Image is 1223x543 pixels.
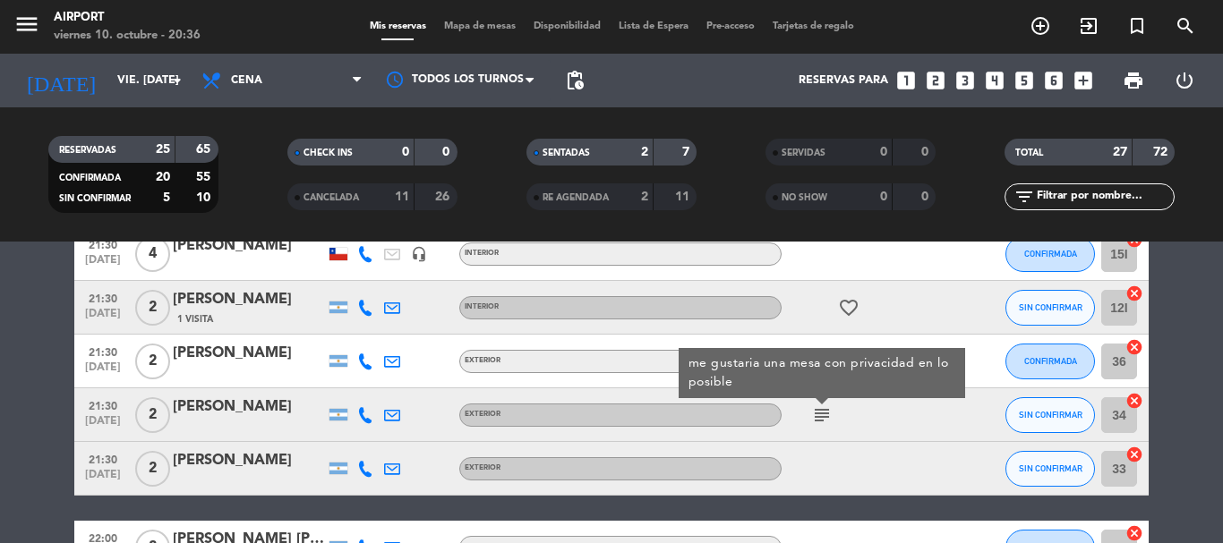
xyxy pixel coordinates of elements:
span: SIN CONFIRMAR [1019,410,1082,420]
strong: 2 [641,191,648,203]
strong: 20 [156,171,170,183]
span: Pre-acceso [697,21,764,31]
span: CONFIRMADA [1024,249,1077,259]
span: 21:30 [81,341,125,361]
span: EXTERIOR [465,464,500,471]
div: LOG OUT [1159,54,1210,107]
strong: 10 [196,191,214,204]
span: 2 [135,397,170,433]
strong: 65 [196,143,214,156]
i: cancel [1125,524,1143,542]
span: TOTAL [1015,148,1043,157]
span: 2 [135,344,170,379]
i: cancel [1125,338,1143,356]
span: RESERVADAS [59,146,116,155]
div: [PERSON_NAME] [173,288,325,311]
span: 2 [135,451,170,487]
span: CONFIRMADA [1024,356,1077,366]
i: power_settings_new [1174,70,1195,91]
span: 2 [135,290,170,326]
span: SIN CONFIRMAR [59,194,131,203]
span: 4 [135,236,170,272]
i: favorite_border [838,297,860,318]
strong: 5 [163,191,170,204]
button: CONFIRMADA [1005,236,1095,272]
span: [DATE] [81,415,125,436]
span: [DATE] [81,254,125,275]
strong: 2 [641,146,648,158]
i: headset_mic [411,246,427,262]
span: Mapa de mesas [435,21,525,31]
span: EXTERIOR [465,411,500,418]
span: INTERIOR [465,303,499,310]
span: SIN CONFIRMAR [1019,463,1082,473]
div: viernes 10. octubre - 20:36 [54,27,201,45]
span: CONFIRMADA [59,174,121,182]
div: Airport [54,9,201,27]
strong: 11 [395,191,409,203]
i: arrow_drop_down [167,70,188,91]
span: Disponibilidad [525,21,610,31]
strong: 0 [880,191,887,203]
i: add_circle_outline [1030,15,1051,37]
i: looks_6 [1042,69,1065,92]
span: SIN CONFIRMAR [1019,302,1082,312]
button: SIN CONFIRMAR [1005,451,1095,487]
input: Filtrar por nombre... [1035,187,1174,207]
div: me gustaria una mesa con privacidad en lo posible [688,354,956,392]
button: CONFIRMADA [1005,344,1095,379]
i: add_box [1072,69,1095,92]
span: Cena [231,74,262,87]
span: 1 Visita [177,312,213,327]
span: [DATE] [81,361,125,382]
strong: 11 [675,191,693,203]
i: looks_two [924,69,947,92]
span: CANCELADA [304,193,359,202]
i: search [1175,15,1196,37]
i: filter_list [1013,186,1035,208]
strong: 0 [880,146,887,158]
span: NO SHOW [782,193,827,202]
strong: 0 [921,191,932,203]
span: Lista de Espera [610,21,697,31]
button: SIN CONFIRMAR [1005,397,1095,433]
strong: 0 [921,146,932,158]
strong: 7 [682,146,693,158]
i: exit_to_app [1078,15,1099,37]
span: Reservas para [799,74,888,87]
span: [DATE] [81,469,125,489]
i: looks_5 [1013,69,1036,92]
i: cancel [1125,445,1143,463]
span: 21:30 [81,448,125,469]
strong: 0 [442,146,453,158]
div: [PERSON_NAME] [173,395,325,419]
div: [PERSON_NAME] [173,234,325,258]
span: SENTADAS [543,148,590,157]
i: looks_3 [954,69,977,92]
span: 21:30 [81,287,125,308]
i: cancel [1125,284,1143,302]
span: SERVIDAS [782,148,825,157]
i: looks_4 [983,69,1006,92]
strong: 27 [1113,146,1127,158]
span: CHECK INS [304,148,353,157]
i: cancel [1125,392,1143,410]
div: [PERSON_NAME] [173,449,325,472]
strong: 26 [435,191,453,203]
button: menu [13,11,40,44]
strong: 72 [1153,146,1171,158]
i: [DATE] [13,61,108,100]
span: RE AGENDADA [543,193,609,202]
strong: 0 [402,146,409,158]
span: EXTERIOR [465,357,500,364]
i: menu [13,11,40,38]
i: subject [811,404,833,426]
span: INTERIOR [465,250,499,257]
span: print [1123,70,1144,91]
strong: 55 [196,171,214,183]
button: SIN CONFIRMAR [1005,290,1095,326]
div: [PERSON_NAME] [173,342,325,365]
span: Tarjetas de regalo [764,21,863,31]
i: looks_one [894,69,918,92]
span: 21:30 [81,233,125,254]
